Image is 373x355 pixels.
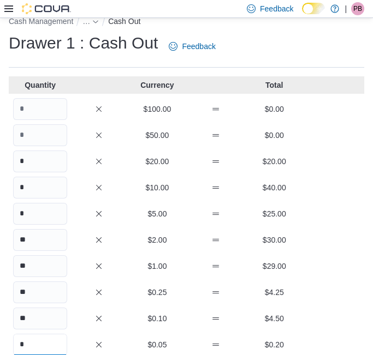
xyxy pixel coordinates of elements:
[9,32,158,54] h1: Drawer 1 : Cash Out
[247,261,301,272] p: $29.00
[13,255,67,277] input: Quantity
[82,17,99,26] button: See collapsed breadcrumbs - Clicking this button will toggle a popover dialog.
[351,2,364,15] div: Parker Bateman
[247,339,301,350] p: $0.20
[13,229,67,251] input: Quantity
[130,261,184,272] p: $1.00
[353,2,362,15] span: PB
[13,151,67,172] input: Quantity
[13,281,67,303] input: Quantity
[13,124,67,146] input: Quantity
[82,17,90,26] span: See collapsed breadcrumbs
[130,287,184,298] p: $0.25
[13,177,67,198] input: Quantity
[108,17,140,26] button: Cash Out
[182,41,215,52] span: Feedback
[130,208,184,219] p: $5.00
[130,156,184,167] p: $20.00
[22,3,71,14] img: Cova
[164,35,220,57] a: Feedback
[302,3,325,14] input: Dark Mode
[247,313,301,324] p: $4.50
[345,2,347,15] p: |
[130,80,184,91] p: Currency
[130,339,184,350] p: $0.05
[9,15,364,30] nav: An example of EuiBreadcrumbs
[247,80,301,91] p: Total
[130,104,184,115] p: $100.00
[260,3,293,14] span: Feedback
[13,98,67,120] input: Quantity
[247,130,301,141] p: $0.00
[247,104,301,115] p: $0.00
[247,156,301,167] p: $20.00
[247,234,301,245] p: $30.00
[247,287,301,298] p: $4.25
[247,208,301,219] p: $25.00
[247,182,301,193] p: $40.00
[130,182,184,193] p: $10.00
[130,234,184,245] p: $2.00
[13,308,67,329] input: Quantity
[9,17,73,26] button: Cash Management
[92,19,99,25] svg: - Clicking this button will toggle a popover dialog.
[130,313,184,324] p: $0.10
[13,80,67,91] p: Quantity
[130,130,184,141] p: $50.00
[13,203,67,225] input: Quantity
